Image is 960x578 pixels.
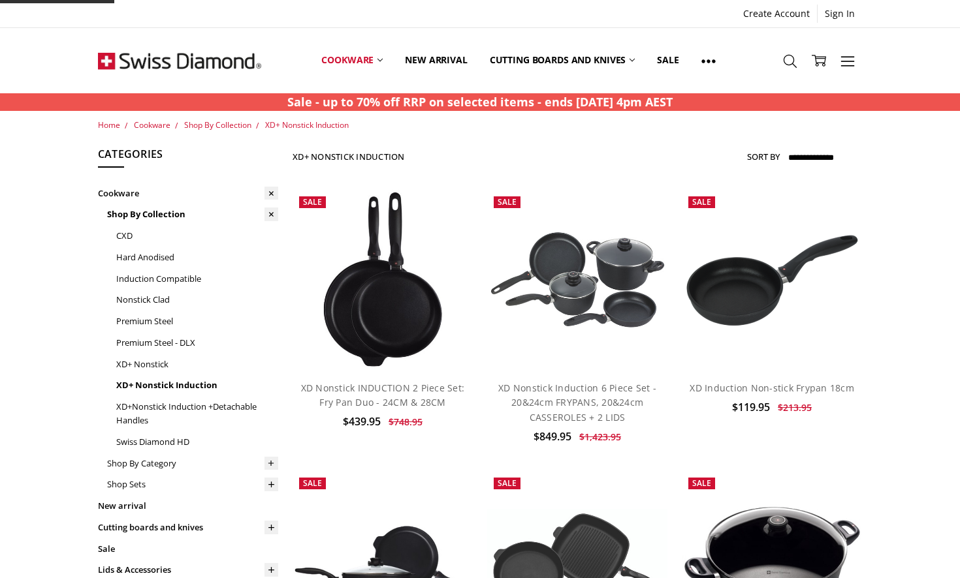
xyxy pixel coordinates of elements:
span: Sale [498,478,517,489]
a: Premium Steel [116,311,278,332]
img: XD Nonstick Induction 6 Piece Set - 20&24cm FRYPANS, 20&24cm CASSEROLES + 2 LIDS [487,229,667,330]
a: Induction Compatible [116,268,278,290]
a: Shop By Collection [107,204,278,225]
label: Sort By [747,146,780,167]
a: Cutting boards and knives [98,517,278,538]
span: $213.95 [778,401,812,414]
a: XD Induction Non-stick Frypan 18cm [682,190,862,370]
a: New arrival [394,31,478,89]
span: $748.95 [389,416,423,428]
a: New arrival [98,495,278,517]
a: Swiss Diamond HD [116,431,278,453]
span: Sale [692,478,711,489]
a: XD+ Nonstick Induction [116,374,278,396]
span: $1,423.95 [579,431,621,443]
a: Shop By Category [107,453,278,474]
span: $849.95 [534,429,571,444]
a: XD Nonstick INDUCTION 2 Piece Set: Fry Pan Duo - 24CM & 28CM [293,190,473,370]
a: XD Nonstick INDUCTION 2 Piece Set: Fry Pan Duo - 24CM & 28CM [301,382,465,408]
a: XD Nonstick Induction 6 Piece Set - 20&24cm FRYPANS, 20&24cm CASSEROLES + 2 LIDS [487,190,667,370]
a: XD Induction Non-stick Frypan 18cm [690,382,854,394]
span: Sale [692,196,711,207]
a: Shop Sets [107,474,278,495]
span: Sale [498,196,517,207]
a: Cookware [134,119,170,130]
a: Show All [690,31,727,90]
img: XD Induction Non-stick Frypan 18cm [682,230,862,330]
a: Nonstick Clad [116,289,278,311]
img: XD Nonstick INDUCTION 2 Piece Set: Fry Pan Duo - 24CM & 28CM [320,190,445,370]
h1: XD+ Nonstick Induction [293,151,405,162]
a: Create Account [736,5,817,23]
a: XD Nonstick Induction 6 Piece Set - 20&24cm FRYPANS, 20&24cm CASSEROLES + 2 LIDS [498,382,656,423]
h5: Categories [98,146,278,168]
strong: Sale - up to 70% off RRP on selected items - ends [DATE] 4pm AEST [287,94,673,110]
span: Sale [303,196,322,207]
a: XD+ Nonstick [116,354,278,375]
a: XD+Nonstick Induction +Detachable Handles [116,396,278,431]
a: XD+ Nonstick Induction [265,119,349,130]
a: Sale [646,31,690,89]
a: Sale [98,538,278,560]
span: $439.95 [343,414,381,429]
a: Hard Anodised [116,247,278,268]
a: Cookware [98,183,278,204]
span: Sale [303,478,322,489]
a: CXD [116,225,278,247]
a: Cookware [310,31,394,89]
a: Premium Steel - DLX [116,332,278,354]
span: $119.95 [732,400,770,414]
a: Cutting boards and knives [479,31,647,89]
a: Sign In [818,5,862,23]
a: Home [98,119,120,130]
img: Free Shipping On Every Order [98,28,261,93]
a: Shop By Collection [184,119,251,130]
